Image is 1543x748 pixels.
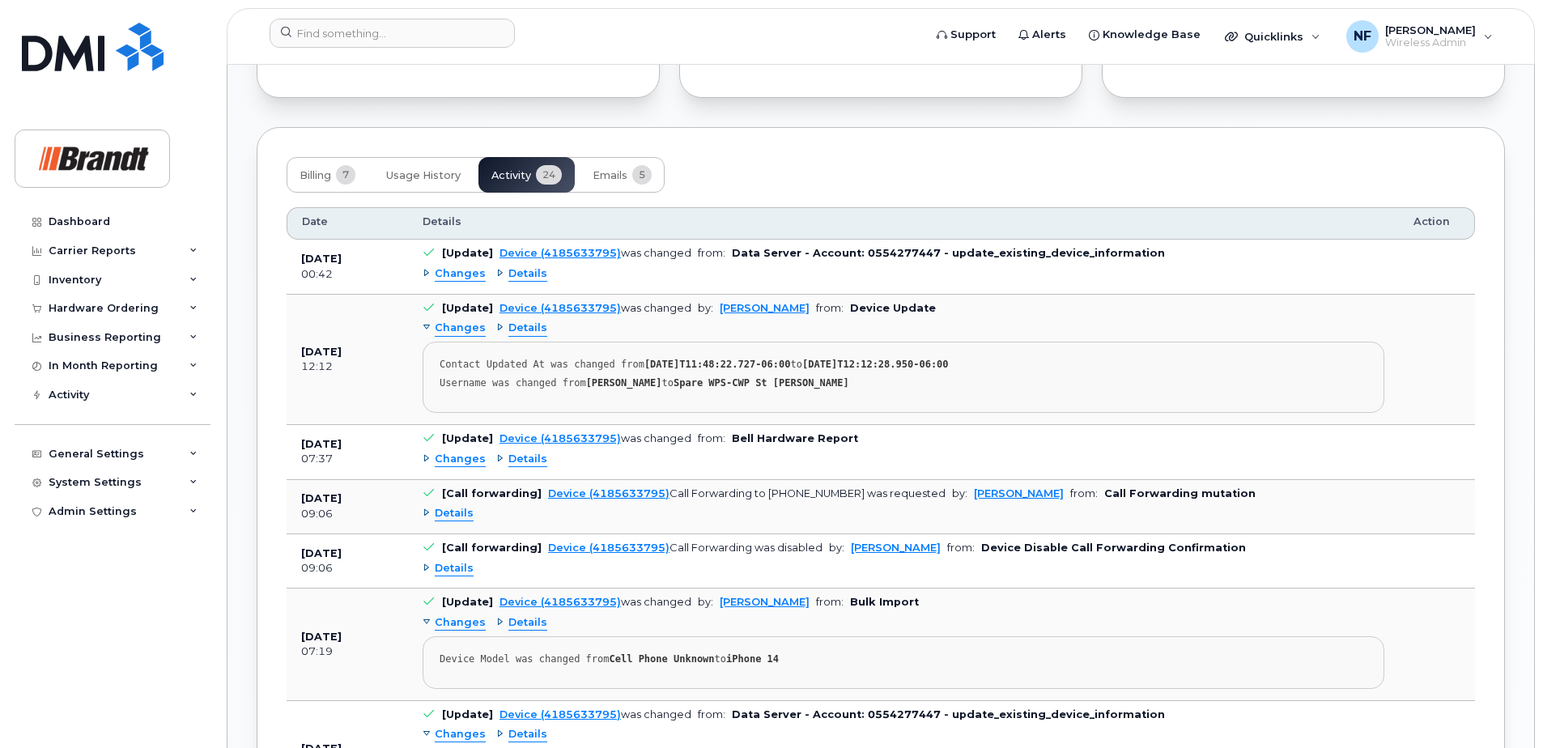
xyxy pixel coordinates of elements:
[301,359,393,374] div: 12:12
[301,561,393,576] div: 09:06
[720,596,810,608] a: [PERSON_NAME]
[1103,27,1201,43] span: Knowledge Base
[698,302,713,314] span: by:
[442,487,542,499] b: [Call forwarding]
[1354,27,1371,46] span: NF
[732,708,1165,720] b: Data Server - Account: 0554277447 - update_existing_device_information
[508,615,547,631] span: Details
[1104,487,1256,499] b: Call Forwarding mutation
[440,377,1367,389] div: Username was changed from to
[423,215,461,229] span: Details
[732,432,858,444] b: Bell Hardware Report
[720,302,810,314] a: [PERSON_NAME]
[499,302,621,314] a: Device (4185633795)
[301,452,393,466] div: 07:37
[1007,19,1078,51] a: Alerts
[1214,20,1332,53] div: Quicklinks
[802,359,949,370] strong: [DATE]T12:12:28.950-06:00
[442,247,493,259] b: [Update]
[508,452,547,467] span: Details
[851,542,941,554] a: [PERSON_NAME]
[981,542,1246,554] b: Device Disable Call Forwarding Confirmation
[974,487,1064,499] a: [PERSON_NAME]
[548,487,669,499] a: Device (4185633795)
[301,507,393,521] div: 09:06
[435,321,486,336] span: Changes
[698,708,725,720] span: from:
[435,561,474,576] span: Details
[301,547,342,559] b: [DATE]
[1399,207,1475,240] th: Action
[435,506,474,521] span: Details
[499,432,621,444] a: Device (4185633795)
[850,596,919,608] b: Bulk Import
[499,302,691,314] div: was changed
[1070,487,1098,499] span: from:
[698,596,713,608] span: by:
[593,169,627,182] span: Emails
[301,267,393,282] div: 00:42
[301,492,342,504] b: [DATE]
[508,727,547,742] span: Details
[301,631,342,643] b: [DATE]
[586,377,662,389] strong: [PERSON_NAME]
[440,653,1367,665] div: Device Model was changed from to
[632,165,652,185] span: 5
[499,708,621,720] a: Device (4185633795)
[301,644,393,659] div: 07:19
[698,432,725,444] span: from:
[442,596,493,608] b: [Update]
[301,346,342,358] b: [DATE]
[816,596,844,608] span: from:
[499,596,621,608] a: Device (4185633795)
[1032,27,1066,43] span: Alerts
[499,247,621,259] a: Device (4185633795)
[644,359,791,370] strong: [DATE]T11:48:22.727-06:00
[499,247,691,259] div: was changed
[440,359,1367,371] div: Contact Updated At was changed from to
[435,452,486,467] span: Changes
[499,432,691,444] div: was changed
[850,302,936,314] b: Device Update
[548,542,823,554] div: Call Forwarding was disabled
[950,27,996,43] span: Support
[1244,30,1303,43] span: Quicklinks
[442,542,542,554] b: [Call forwarding]
[270,19,515,48] input: Find something...
[732,247,1165,259] b: Data Server - Account: 0554277447 - update_existing_device_information
[816,302,844,314] span: from:
[435,266,486,282] span: Changes
[442,432,493,444] b: [Update]
[1385,23,1476,36] span: [PERSON_NAME]
[548,487,946,499] div: Call Forwarding to [PHONE_NUMBER] was requested
[508,321,547,336] span: Details
[302,215,328,229] span: Date
[386,169,461,182] span: Usage History
[435,727,486,742] span: Changes
[947,542,975,554] span: from:
[829,542,844,554] span: by:
[336,165,355,185] span: 7
[508,266,547,282] span: Details
[548,542,669,554] a: Device (4185633795)
[442,302,493,314] b: [Update]
[301,438,342,450] b: [DATE]
[674,377,849,389] strong: Spare WPS-CWP St [PERSON_NAME]
[442,708,493,720] b: [Update]
[610,653,715,665] strong: Cell Phone Unknown
[1335,20,1504,53] div: Noah Fouillard
[1385,36,1476,49] span: Wireless Admin
[698,247,725,259] span: from:
[726,653,779,665] strong: iPhone 14
[925,19,1007,51] a: Support
[499,596,691,608] div: was changed
[301,253,342,265] b: [DATE]
[1078,19,1212,51] a: Knowledge Base
[952,487,967,499] span: by:
[300,169,331,182] span: Billing
[499,708,691,720] div: was changed
[435,615,486,631] span: Changes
